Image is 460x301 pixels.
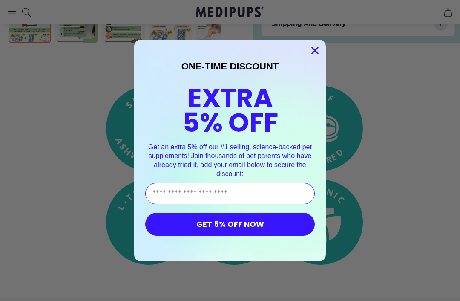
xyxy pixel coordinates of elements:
span: Get an extra 5% off our #1 selling, science-backed pet supplements! Join thousands of pet parents... [148,143,312,177]
button: GET 5% OFF NOW [145,213,315,236]
span: 5% OFF [182,104,278,141]
span: EXTRA [187,79,273,116]
button: Close dialog [308,43,322,58]
span: ONE-TIME DISCOUNT [181,61,279,72]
